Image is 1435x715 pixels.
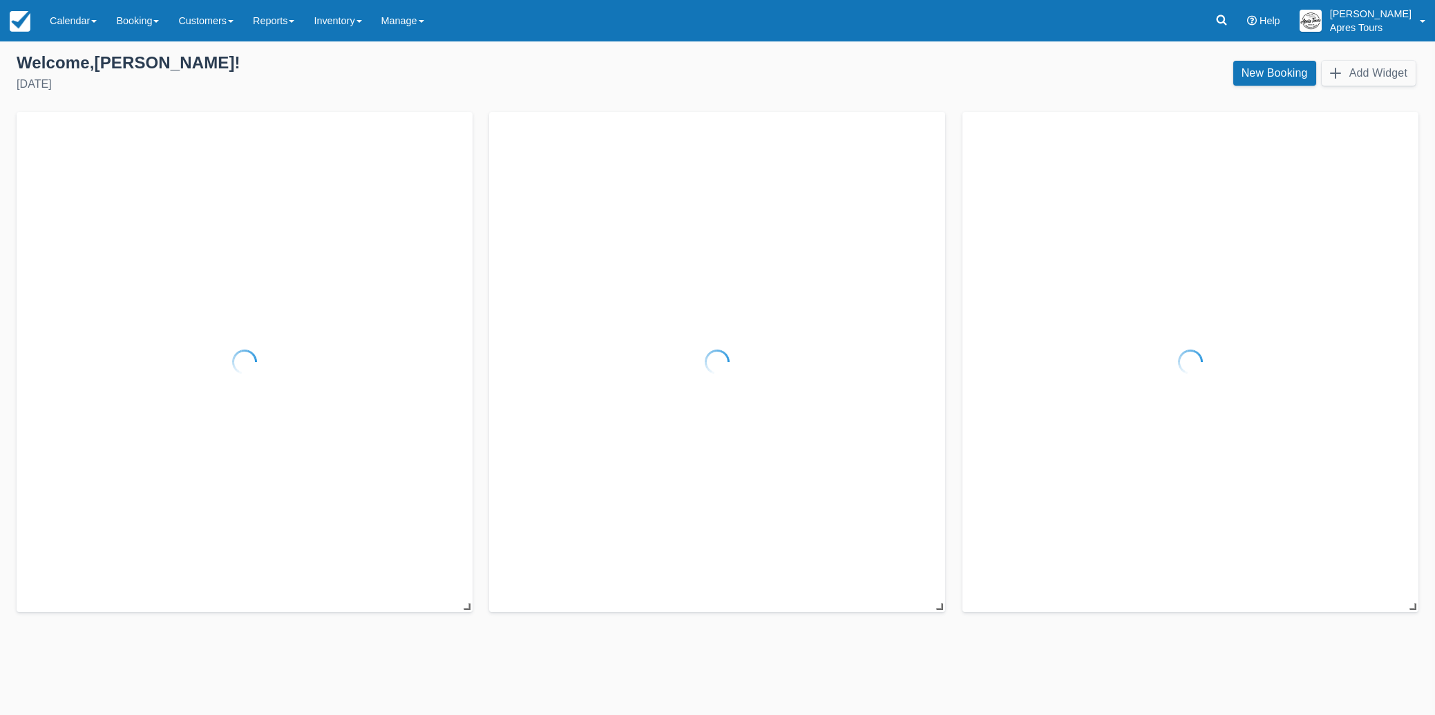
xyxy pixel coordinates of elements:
[17,53,707,73] div: Welcome , [PERSON_NAME] !
[17,76,707,93] div: [DATE]
[1330,7,1412,21] p: [PERSON_NAME]
[1300,10,1322,32] img: A1
[1247,16,1257,26] i: Help
[10,11,30,32] img: checkfront-main-nav-mini-logo.png
[1322,61,1416,86] button: Add Widget
[1233,61,1316,86] a: New Booking
[1330,21,1412,35] p: Apres Tours
[1260,15,1280,26] span: Help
